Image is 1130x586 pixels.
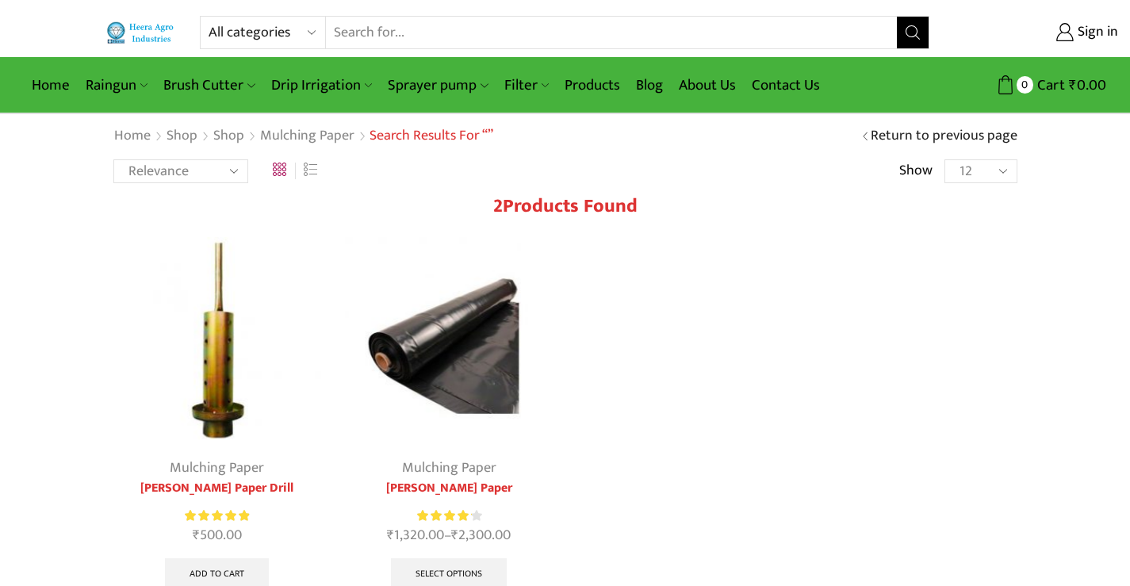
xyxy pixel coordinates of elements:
a: About Us [671,67,744,104]
span: – [345,525,554,546]
span: Cart [1033,75,1065,96]
a: Raingun [78,67,155,104]
input: Search for... [326,17,898,48]
a: Mulching Paper [402,456,496,480]
a: Drip Irrigation [263,67,380,104]
span: ₹ [193,523,200,547]
bdi: 500.00 [193,523,242,547]
a: Products [557,67,628,104]
a: Shop [166,126,198,147]
span: Show [899,161,933,182]
span: Rated out of 5 [417,507,472,524]
a: Mulching Paper [170,456,264,480]
a: Return to previous page [871,126,1017,147]
nav: Breadcrumb [113,126,493,147]
div: Rated 5.00 out of 5 [185,507,249,524]
a: Blog [628,67,671,104]
img: Heera Mulching Paper Drill [113,237,322,446]
a: Sprayer pump [380,67,496,104]
a: Home [113,126,151,147]
span: Rated out of 5 [185,507,249,524]
span: Sign in [1074,22,1118,43]
a: 0 Cart ₹0.00 [945,71,1106,100]
div: Rated 4.27 out of 5 [417,507,481,524]
span: 2 [493,190,503,222]
a: Shop [213,126,245,147]
a: Brush Cutter [155,67,262,104]
select: Shop order [113,159,248,183]
button: Search button [897,17,929,48]
a: Filter [496,67,557,104]
bdi: 1,320.00 [387,523,444,547]
a: Mulching Paper [259,126,355,147]
a: Sign in [953,18,1118,47]
span: ₹ [451,523,458,547]
a: [PERSON_NAME] Paper [345,479,554,498]
span: 0 [1017,76,1033,93]
h1: Search results for “” [370,128,493,145]
bdi: 0.00 [1069,73,1106,98]
a: Contact Us [744,67,828,104]
span: ₹ [1069,73,1077,98]
a: Home [24,67,78,104]
bdi: 2,300.00 [451,523,511,547]
img: Heera Mulching Paper [345,237,554,446]
span: ₹ [387,523,394,547]
span: Products found [503,190,638,222]
a: [PERSON_NAME] Paper Drill [113,479,322,498]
